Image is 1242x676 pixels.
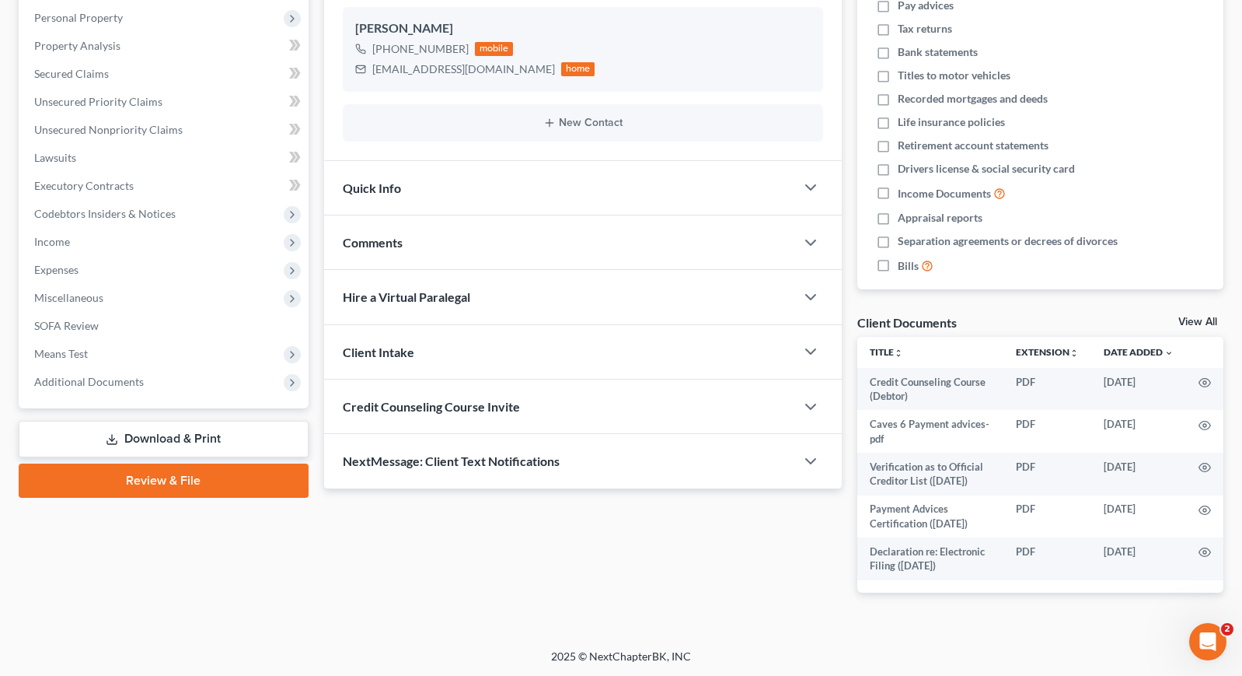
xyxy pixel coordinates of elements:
[34,123,183,136] span: Unsecured Nonpriority Claims
[898,258,919,274] span: Bills
[1003,368,1091,411] td: PDF
[898,68,1010,83] span: Titles to motor vehicles
[1104,346,1174,358] a: Date Added expand_more
[857,368,1003,411] td: Credit Counseling Course (Debtor)
[898,161,1075,177] span: Drivers license & social security card
[898,21,952,37] span: Tax returns
[34,67,109,80] span: Secured Claims
[898,210,982,226] span: Appraisal reports
[1091,496,1186,538] td: [DATE]
[22,88,309,116] a: Unsecured Priority Claims
[857,453,1003,496] td: Verification as to Official Creditor List ([DATE])
[19,464,309,498] a: Review & File
[34,235,70,248] span: Income
[1003,538,1091,580] td: PDF
[19,421,309,457] a: Download & Print
[343,289,470,304] span: Hire a Virtual Paralegal
[898,44,978,60] span: Bank statements
[22,116,309,144] a: Unsecured Nonpriority Claims
[343,235,403,250] span: Comments
[22,144,309,172] a: Lawsuits
[898,186,991,201] span: Income Documents
[898,91,1048,107] span: Recorded mortgages and deeds
[343,399,520,414] span: Credit Counseling Course Invite
[1091,368,1186,411] td: [DATE]
[1069,349,1079,358] i: unfold_more
[898,114,1005,130] span: Life insurance policies
[1189,623,1226,660] iframe: Intercom live chat
[1091,538,1186,580] td: [DATE]
[34,319,99,332] span: SOFA Review
[34,151,76,164] span: Lawsuits
[1003,453,1091,496] td: PDF
[898,138,1048,153] span: Retirement account statements
[34,347,88,360] span: Means Test
[372,41,469,57] div: [PHONE_NUMBER]
[1003,410,1091,453] td: PDF
[34,179,134,192] span: Executory Contracts
[355,117,811,129] button: New Contact
[34,95,162,108] span: Unsecured Priority Claims
[857,496,1003,538] td: Payment Advices Certification ([DATE])
[372,61,555,77] div: [EMAIL_ADDRESS][DOMAIN_NAME]
[22,60,309,88] a: Secured Claims
[34,291,103,304] span: Miscellaneous
[857,410,1003,453] td: Caves 6 Payment advices-pdf
[34,375,144,388] span: Additional Documents
[898,233,1118,249] span: Separation agreements or decrees of divorces
[34,207,176,220] span: Codebtors Insiders & Notices
[343,180,401,195] span: Quick Info
[34,11,123,24] span: Personal Property
[1178,317,1217,327] a: View All
[857,314,957,331] div: Client Documents
[1221,623,1233,636] span: 2
[343,454,560,468] span: NextMessage: Client Text Notifications
[1016,346,1079,358] a: Extensionunfold_more
[355,19,811,38] div: [PERSON_NAME]
[22,172,309,200] a: Executory Contracts
[894,349,903,358] i: unfold_more
[475,42,514,56] div: mobile
[343,345,414,359] span: Client Intake
[1091,410,1186,453] td: [DATE]
[857,538,1003,580] td: Declaration re: Electronic Filing ([DATE])
[22,312,309,340] a: SOFA Review
[1164,349,1174,358] i: expand_more
[870,346,903,358] a: Titleunfold_more
[22,32,309,60] a: Property Analysis
[1003,496,1091,538] td: PDF
[1091,453,1186,496] td: [DATE]
[34,263,78,276] span: Expenses
[561,62,595,76] div: home
[34,39,120,52] span: Property Analysis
